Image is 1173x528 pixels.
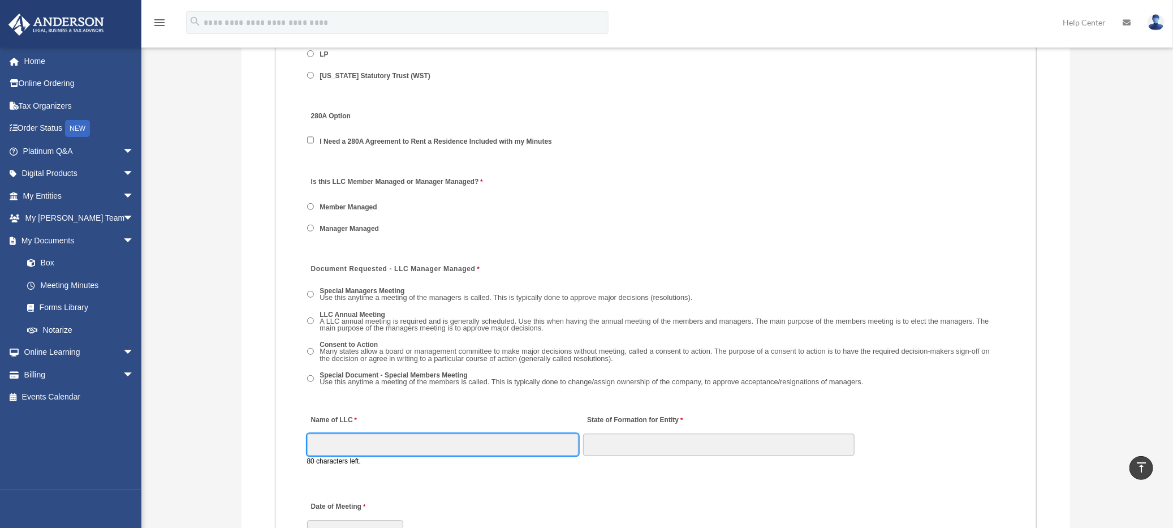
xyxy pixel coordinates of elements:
label: LP [316,50,333,60]
a: My [PERSON_NAME] Teamarrow_drop_down [8,207,151,230]
i: menu [153,16,166,29]
label: Consent to Action [316,340,1005,365]
span: arrow_drop_down [123,207,145,230]
span: A LLC annual meeting is required and is generally scheduled. Use this when having the annual meet... [320,317,989,333]
i: vertical_align_top [1135,461,1148,474]
a: menu [153,20,166,29]
label: LLC Annual Meeting [316,310,1005,334]
a: vertical_align_top [1129,456,1153,480]
label: Date of Meeting [307,499,415,514]
label: I Need a 280A Agreement to Rent a Residence Included with my Minutes [316,137,556,147]
span: Use this anytime a meeting of the managers is called. This is typically done to approve major dec... [320,293,692,302]
a: My Documentsarrow_drop_down [8,229,151,252]
a: Box [16,252,151,274]
a: Platinum Q&Aarrow_drop_down [8,140,151,162]
img: Anderson Advisors Platinum Portal [5,14,107,36]
a: Events Calendar [8,386,151,409]
label: Special Managers Meeting [316,286,696,304]
a: Online Ordering [8,72,151,95]
span: arrow_drop_down [123,184,145,208]
span: Document Requested - LLC Manager Managed [311,265,476,273]
span: arrow_drop_down [123,140,145,163]
i: search [189,15,201,28]
label: Special Document - Special Members Meeting [316,371,867,388]
span: arrow_drop_down [123,341,145,364]
label: State of Formation for Entity [583,413,685,428]
a: Forms Library [16,297,151,319]
a: My Entitiesarrow_drop_down [8,184,151,207]
span: arrow_drop_down [123,162,145,186]
a: Online Learningarrow_drop_down [8,341,151,364]
span: Many states allow a board or management committee to make major decisions without meeting, called... [320,347,990,363]
div: 80 characters left. [307,456,579,467]
a: Order StatusNEW [8,117,151,140]
label: [US_STATE] Statutory Trust (WST) [316,71,434,81]
label: Member Managed [316,203,381,213]
label: 280A Option [307,109,415,124]
span: arrow_drop_down [123,363,145,387]
a: Digital Productsarrow_drop_down [8,162,151,185]
label: Name of LLC [307,413,360,428]
span: Use this anytime a meeting of the members is called. This is typically done to change/assign owne... [320,377,863,386]
img: User Pic [1148,14,1165,31]
label: Is this LLC Member Managed or Manager Managed? [307,174,486,190]
a: Tax Organizers [8,95,151,117]
a: Home [8,50,151,72]
label: Manager Managed [316,224,383,234]
span: arrow_drop_down [123,229,145,252]
a: Meeting Minutes [16,274,145,297]
a: Billingarrow_drop_down [8,363,151,386]
div: NEW [65,120,90,137]
a: Notarize [16,319,151,341]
